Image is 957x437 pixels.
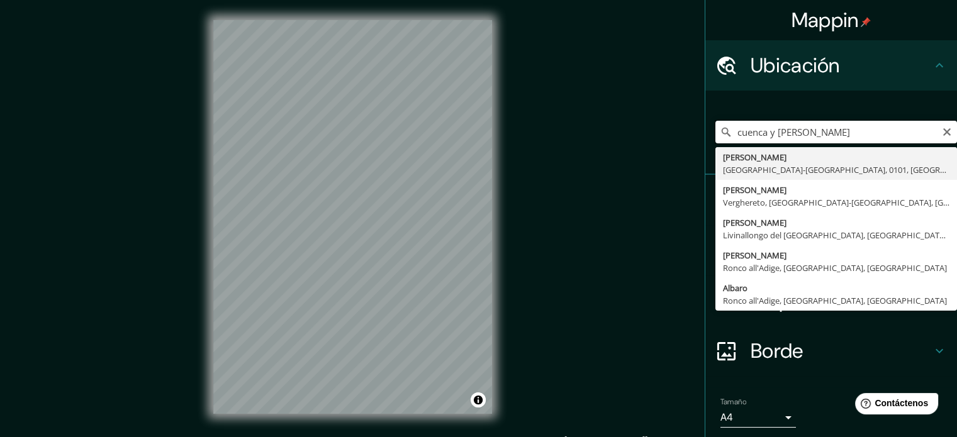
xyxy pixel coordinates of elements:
div: Estilo [705,225,957,275]
font: Ubicación [751,52,840,79]
font: Borde [751,338,803,364]
font: [PERSON_NAME] [723,152,786,163]
font: [PERSON_NAME] [723,217,786,228]
iframe: Lanzador de widgets de ayuda [845,388,943,423]
font: Mappin [792,7,859,33]
font: Tamaño [720,397,746,407]
div: Borde [705,326,957,376]
font: [PERSON_NAME] [723,184,786,196]
div: Disposición [705,275,957,326]
div: Ubicación [705,40,957,91]
button: Claro [942,125,952,137]
font: [PERSON_NAME] [723,250,786,261]
canvas: Mapa [213,20,492,414]
font: Albaro [723,282,747,294]
button: Activar o desactivar atribución [471,392,486,407]
div: A4 [720,407,796,428]
font: Ronco all'Adige, [GEOGRAPHIC_DATA], [GEOGRAPHIC_DATA] [723,262,947,274]
img: pin-icon.png [861,17,871,27]
font: A4 [720,411,733,424]
div: Patas [705,175,957,225]
font: Ronco all'Adige, [GEOGRAPHIC_DATA], [GEOGRAPHIC_DATA] [723,295,947,306]
input: Elige tu ciudad o zona [715,121,957,143]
